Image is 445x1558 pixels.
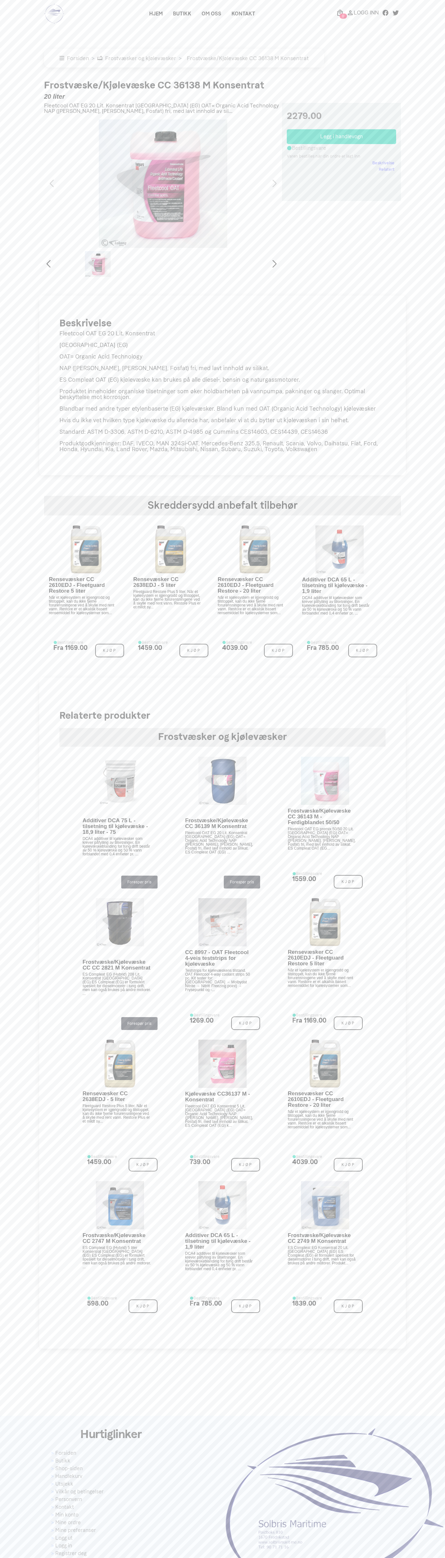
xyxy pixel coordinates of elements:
[44,3,64,24] img: logo
[198,757,247,805] img: CC36139M_1024x1024.jpg
[185,898,260,1013] a: CC 8997 - OAT Fleetcool 4-veis teststrips for kjølevæske Teststrips for kjølevæskens tilstand. OA...
[133,525,208,641] a: Rensevæsker CC 2638EDJ - 5 liter Fleetguard Restore Plus 5 liter. Når et kjølesystem er igjengrod...
[315,525,364,574] img: DCA65L_1024x1024.jpg
[302,596,371,615] p: DCA4 additiver til kjølevæsker som krever påfylling av tilsetninger. En kjølevæskeblanding for tu...
[292,1159,322,1165] div: 4039.00
[301,1181,349,1229] img: CC2749M_1024x1024.jpg
[49,596,118,615] p: Når et kjølesystem er igjengrodd og tilstoppet, kan du ikke fjerne forurensningene ved å skylle m...
[83,1091,152,1102] p: Rensevæsker CC 2638EDJ - 5 liter
[71,525,102,574] img: CC2610EDJ_1024x1024.jpg
[288,1091,357,1108] p: Rensevæsker CC 2610EDJ - Fleetguard Restore - 20 liter
[288,1181,363,1296] a: Frostvæske/Kjølevæske CC 2749 M Konsentrat ES Compleat EG Konsentrat 20 Lit. [GEOGRAPHIC_DATA] (E...
[292,1013,326,1017] div: Bestillingsvare
[372,160,395,166] a: Beskrivelse
[310,1040,341,1088] img: CC2610EDJ_1024x1024.jpg
[292,872,322,876] div: Bestillingsvare
[51,1488,172,1496] a: Vilkår og betingelser
[97,55,176,61] a: Frostvæsker og kjølevæsker
[51,1496,172,1503] a: Personvern
[99,757,141,805] img: DCA75L_1024x1024.jpg
[184,55,309,61] a: Frostvæske/Kjølevæske CC 36138 M Konsentrat
[288,898,363,1013] a: Rensevæsker CC 2610EDJ - Fleetguard Restore 5 liter Når et kjølesystem er igjengrodd og tilstoppe...
[83,959,152,971] p: Frostvæske/Kjølevæske CC CC 2821 M Konsentrat
[133,577,203,588] p: Rensevæsker CC 2638EDJ - 5 liter
[44,93,282,100] h5: 20 liter
[51,1534,172,1542] a: Logg ut
[264,644,293,657] span: Kjøp
[302,525,377,641] a: Additiver DCA 65 L - tilsetning til kjølevæske - 1,9 liter DCA4 additiver til kjølevæsker som kre...
[288,1233,357,1244] p: Frostvæske/Kjølevæske CC 2749 M Konsentrat
[129,1158,158,1171] span: Kjøp
[310,898,341,946] img: CC2610EDJ_1024x1024.jpg
[198,898,247,946] img: CC8997_1024x1024.jpg
[334,1158,363,1171] span: Kjøp
[379,166,395,173] a: Relatert
[59,55,89,61] a: Forsiden
[345,9,380,16] a: Logg Inn
[51,1519,172,1526] a: Mine ordre
[96,1181,144,1229] img: CC2747M_1024x1024.jpg
[96,898,144,946] img: CC2821M_1024x1024.jpg
[83,837,152,856] p: DCA4 additiver til kjølevæsker som krever påfylling av tilsetninger. En kjølevæskeblanding for tu...
[288,968,357,988] p: Når et kjølesystem er igjengrodd og tilstoppet, kan du ikke fjerne forurensningene ved å skylle m...
[231,1016,260,1030] span: Kjøp
[288,808,357,825] p: Frostvæske/Kjølevæske CC 36143 M - Ferdigblandet 50/50
[198,1040,247,1088] img: CC36137M_1024x1024.jpg
[83,1246,152,1269] p: ES Compleat EG (Hybrid) 5 liter Konsentrat [GEOGRAPHIC_DATA] (EG) ES Compleat (EG) er formulert s...
[224,876,260,888] a: Forespør pris
[301,757,349,805] img: CC36143M_1024x1024.jpg
[288,949,357,967] p: Rensevæsker CC 2610EDJ - Fleetguard Restore 5 liter
[61,730,384,744] h2: Frostvæsker og kjølevæsker
[168,8,196,20] a: Butikk
[129,1299,158,1313] span: Kjøp
[83,1040,158,1155] a: Rensevæsker CC 2638EDJ - 5 liter Fleetguard Restore Plus 5 liter. Når et kjølesystem er igjengrod...
[287,109,396,123] span: 2279.00
[83,1233,152,1244] p: Frostvæske/Kjølevæske CC 2747 M Konsentrat
[44,251,152,277] div: 1 / 1
[59,708,386,723] h2: Relaterte produkter
[288,1246,357,1265] p: ES Compleat EG Konsentrat 20 Lit. [GEOGRAPHIC_DATA] (EG) ES Compleat (EG) er formulert spesielt f...
[95,644,124,657] span: Kjøp
[87,1296,117,1300] div: Bestillingsvare
[218,596,287,615] p: Når et kjølesystem er igjengrodd og tilstoppet, kan du ikke fjerne forurensningene ved å skylle m...
[51,1503,172,1511] a: Kontakt
[288,1040,363,1155] a: Rensevæsker CC 2610EDJ - Fleetguard Restore - 20 liter Når et kjølesystem er igjengrodd og tilsto...
[44,257,53,271] div: Previous slide
[83,1181,158,1296] a: Frostvæske/Kjølevæske CC 2747 M Konsentrat ES Compleat EG (Hybrid) 5 liter Konsentrat [GEOGRAPHIC...
[83,815,152,872] a: Additiver DCA 75 L - tilsetning til kjølevæske - 18,9 liter - 75 DCA4 additiver til kjølevæsker s...
[270,257,279,271] div: Next slide
[83,972,152,996] p: ES Compleat EG (Hybrid) 208 Lit. Konsentrat [GEOGRAPHIC_DATA] (EG) ES Compleat (EG) er formulert ...
[292,1155,322,1159] div: Bestillingsvare
[334,1016,363,1030] span: Kjøp
[59,316,386,331] h2: Beskrivelse
[240,525,270,574] img: CC2610EDJ_1024x1024.jpg
[155,525,186,574] img: CC2638EDJ_1024x1024.jpg
[51,1465,172,1472] a: Shop-siden
[44,119,282,248] div: 1 / 1
[83,956,152,1014] a: Frostvæske/Kjølevæske CC CC 2821 M Konsentrat ES Compleat EG (Hybrid) 208 Lit. Konsentrat [GEOGRA...
[190,1296,222,1300] div: Bestillingsvare
[218,525,293,641] a: Rensevæsker CC 2610EDJ - Fleetguard Restore - 20 liter Når et kjølesystem er igjengrodd og tilsto...
[51,1511,172,1519] a: Min konto
[51,1526,172,1534] a: Mine preferanser
[218,577,287,594] p: Rensevæsker CC 2610EDJ - Fleetguard Restore - 20 liter
[190,1155,220,1159] div: Bestillingsvare
[185,831,254,854] p: Fleetcool OAT EG 20 Lit. Konsentrat [GEOGRAPHIC_DATA] (EG) OAT= Organic Acid Technology NAP ([PER...
[340,14,347,19] span: 0
[87,1159,117,1165] div: 1459.00
[185,969,254,992] p: Teststrips for kjølevæskens tilstand. OAT Fleetcool 4-way coolant strips 50 pc. Kit tester for: [...
[53,641,87,644] div: Bestillingsvare
[288,827,357,850] p: Fleetcool OAT EG premix 50/50 20 Lit. [GEOGRAPHIC_DATA] (EG) OAT= Organic Acid Technology NAP ([P...
[53,644,87,651] div: Fra 1169.00
[288,757,363,872] a: Frostvæske/Kjølevæske CC 36143 M - Ferdigblandet 50/50 Fleetcool OAT EG premix 50/50 20 Lit. [GEO...
[231,1158,260,1171] span: Kjøp
[44,103,282,114] p: Fleetcool OAT EG 20 Lit. Konsentrat [GEOGRAPHIC_DATA] (EG) OAT= Organic Acid Technology NAP ([PER...
[87,1155,117,1159] div: Bestillingsvare
[51,1542,172,1550] a: Logg in
[87,1300,117,1307] div: 598.00
[185,1181,260,1296] a: Additiver DCA 65 L - tilsetning til kjølevæske - 1,9 liter DCA4 additiver til kjølevæsker som kre...
[49,577,118,594] p: Rensevæsker CC 2610EDJ - Fleetguard Restore 5 liter
[185,1104,254,1127] p: Fleetcool OAT EG Konsentrat 5 Lit. [GEOGRAPHIC_DATA] (EG) OAT= Organic Acid Technology NAP ([PERS...
[51,1449,172,1457] a: Forsiden
[292,1300,322,1307] div: 1839.00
